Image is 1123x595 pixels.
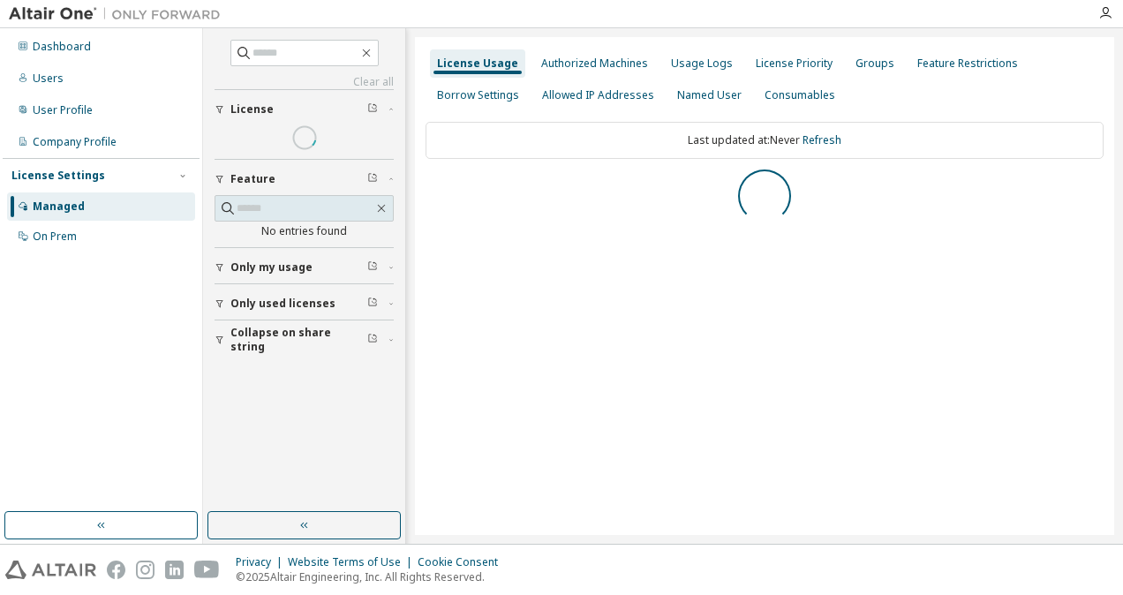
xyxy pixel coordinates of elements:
[917,56,1018,71] div: Feature Restrictions
[855,56,894,71] div: Groups
[756,56,833,71] div: License Priority
[33,72,64,86] div: Users
[367,333,378,347] span: Clear filter
[236,555,288,569] div: Privacy
[230,260,313,275] span: Only my usage
[107,561,125,579] img: facebook.svg
[236,569,509,584] p: © 2025 Altair Engineering, Inc. All Rights Reserved.
[367,172,378,186] span: Clear filter
[194,561,220,579] img: youtube.svg
[215,248,394,287] button: Only my usage
[230,172,275,186] span: Feature
[765,88,835,102] div: Consumables
[367,260,378,275] span: Clear filter
[9,5,230,23] img: Altair One
[288,555,418,569] div: Website Terms of Use
[230,297,335,311] span: Only used licenses
[542,88,654,102] div: Allowed IP Addresses
[367,297,378,311] span: Clear filter
[215,160,394,199] button: Feature
[33,135,117,149] div: Company Profile
[437,88,519,102] div: Borrow Settings
[33,230,77,244] div: On Prem
[426,122,1104,159] div: Last updated at: Never
[230,102,274,117] span: License
[418,555,509,569] div: Cookie Consent
[33,103,93,117] div: User Profile
[215,75,394,89] a: Clear all
[215,320,394,359] button: Collapse on share string
[230,326,367,354] span: Collapse on share string
[165,561,184,579] img: linkedin.svg
[136,561,155,579] img: instagram.svg
[33,200,85,214] div: Managed
[11,169,105,183] div: License Settings
[671,56,733,71] div: Usage Logs
[5,561,96,579] img: altair_logo.svg
[215,284,394,323] button: Only used licenses
[677,88,742,102] div: Named User
[215,90,394,129] button: License
[215,224,394,238] div: No entries found
[803,132,841,147] a: Refresh
[367,102,378,117] span: Clear filter
[541,56,648,71] div: Authorized Machines
[33,40,91,54] div: Dashboard
[437,56,518,71] div: License Usage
